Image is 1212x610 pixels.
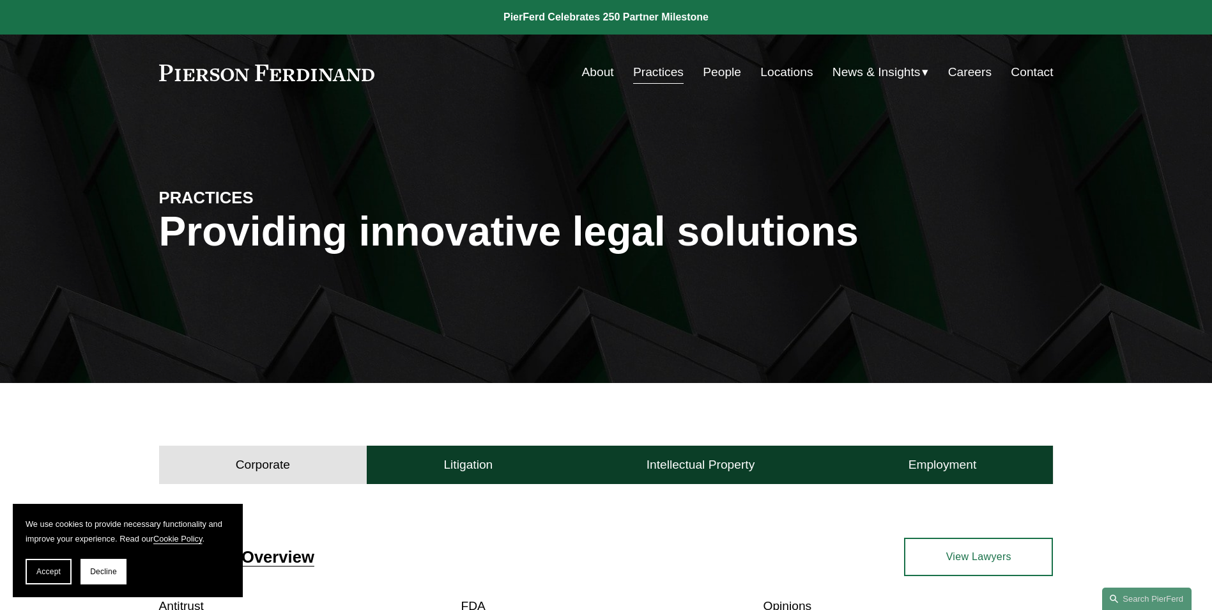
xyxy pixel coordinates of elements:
[90,567,117,576] span: Decline
[760,60,813,84] a: Locations
[26,517,230,546] p: We use cookies to provide necessary functionality and improve your experience. Read our .
[832,61,921,84] span: News & Insights
[904,538,1053,576] a: View Lawyers
[36,567,61,576] span: Accept
[909,457,977,473] h4: Employment
[159,548,314,566] a: Corporate Overview
[582,60,614,84] a: About
[832,60,929,84] a: folder dropdown
[703,60,741,84] a: People
[1011,60,1053,84] a: Contact
[153,534,203,544] a: Cookie Policy
[26,559,72,584] button: Accept
[443,457,493,473] h4: Litigation
[948,60,992,84] a: Careers
[647,457,755,473] h4: Intellectual Property
[81,559,127,584] button: Decline
[13,504,243,597] section: Cookie banner
[159,208,1054,255] h1: Providing innovative legal solutions
[633,60,684,84] a: Practices
[159,187,383,208] h4: PRACTICES
[1102,588,1192,610] a: Search this site
[236,457,290,473] h4: Corporate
